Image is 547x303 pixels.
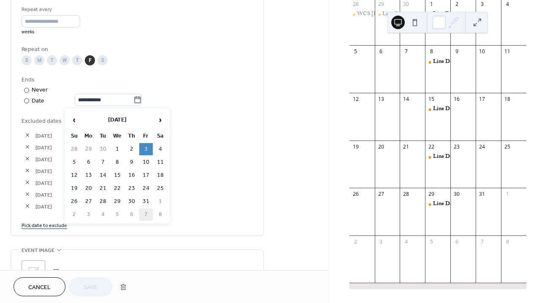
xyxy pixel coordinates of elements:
th: Fr [139,130,153,142]
div: 6 [453,238,460,245]
div: 30 [403,0,410,8]
td: 21 [96,182,110,195]
div: weeks [22,29,80,35]
div: 29 [377,0,385,8]
div: Line Dance 6:30-9:30 [425,153,450,161]
th: We [111,130,124,142]
td: 4 [96,208,110,221]
td: 25 [154,182,167,195]
div: 30 [453,191,460,198]
div: 29 [428,191,435,198]
div: F [85,55,95,65]
div: 28 [403,191,410,198]
div: 22 [428,143,435,150]
td: 2 [125,143,138,155]
td: 17 [139,169,153,181]
td: 29 [82,143,95,155]
div: T [72,55,82,65]
span: [DATE] [35,143,253,152]
td: 30 [125,195,138,208]
div: 15 [428,96,435,103]
div: 9 [453,48,460,55]
td: 2 [68,208,81,221]
div: 3 [377,238,385,245]
div: S [97,55,108,65]
span: Event image [22,246,54,255]
td: 30 [96,143,110,155]
td: 9 [125,156,138,168]
td: 11 [154,156,167,168]
div: 18 [504,96,511,103]
td: 6 [82,156,95,168]
td: 13 [82,169,95,181]
th: Th [125,130,138,142]
th: [DATE] [82,111,153,129]
td: 31 [139,195,153,208]
td: 28 [96,195,110,208]
span: [DATE] [35,179,253,187]
div: Line Dance 6:30-9:30 [425,58,450,66]
div: M [34,55,44,65]
span: Excluded dates [22,117,253,126]
td: 8 [154,208,167,221]
td: 7 [139,208,153,221]
div: Line Dance 6:30-9:30 [425,200,450,208]
div: Ends [22,76,251,84]
div: Never [32,86,48,95]
div: 20 [377,143,385,150]
div: 7 [479,238,486,245]
div: 5 [352,48,359,55]
div: 11 [504,48,511,55]
span: [DATE] [35,167,253,176]
th: Tu [96,130,110,142]
div: 12 [352,96,359,103]
td: 20 [82,182,95,195]
span: ‹ [68,111,81,128]
div: 2 [453,0,460,8]
div: 1 [428,0,435,8]
div: ; [22,260,45,284]
span: [DATE] [35,155,253,164]
div: WCS [DATE] [357,11,393,18]
div: 13 [377,96,385,103]
td: 3 [82,208,95,221]
td: 22 [111,182,124,195]
div: 4 [504,0,511,8]
div: Repeat every [22,5,79,14]
td: 14 [96,169,110,181]
td: 4 [154,143,167,155]
span: Pick date to exclude [22,221,67,230]
div: T [47,55,57,65]
td: 28 [68,143,81,155]
td: 27 [82,195,95,208]
td: 1 [154,195,167,208]
div: Line Dance 6:30-9:30 [433,153,485,161]
td: 29 [111,195,124,208]
div: 25 [504,143,511,150]
div: Date [32,96,142,106]
td: 26 [68,195,81,208]
td: 3 [139,143,153,155]
td: 18 [154,169,167,181]
div: 3 [479,0,486,8]
div: 31 [479,191,486,198]
td: 23 [125,182,138,195]
div: 26 [352,191,359,198]
div: S [22,55,32,65]
span: [DATE] [35,190,253,199]
div: 2 [352,238,359,245]
div: 7 [403,48,410,55]
div: Line Dance 10-12 [382,11,425,18]
div: 19 [352,143,359,150]
span: Cancel [28,283,51,292]
div: Line Dance 6:30-9:30 [425,106,450,113]
div: 24 [479,143,486,150]
th: Sa [154,130,167,142]
a: Cancel [14,277,65,296]
div: 8 [504,238,511,245]
td: 8 [111,156,124,168]
div: 8 [428,48,435,55]
div: 10 [479,48,486,55]
td: 6 [125,208,138,221]
div: 1 [504,191,511,198]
